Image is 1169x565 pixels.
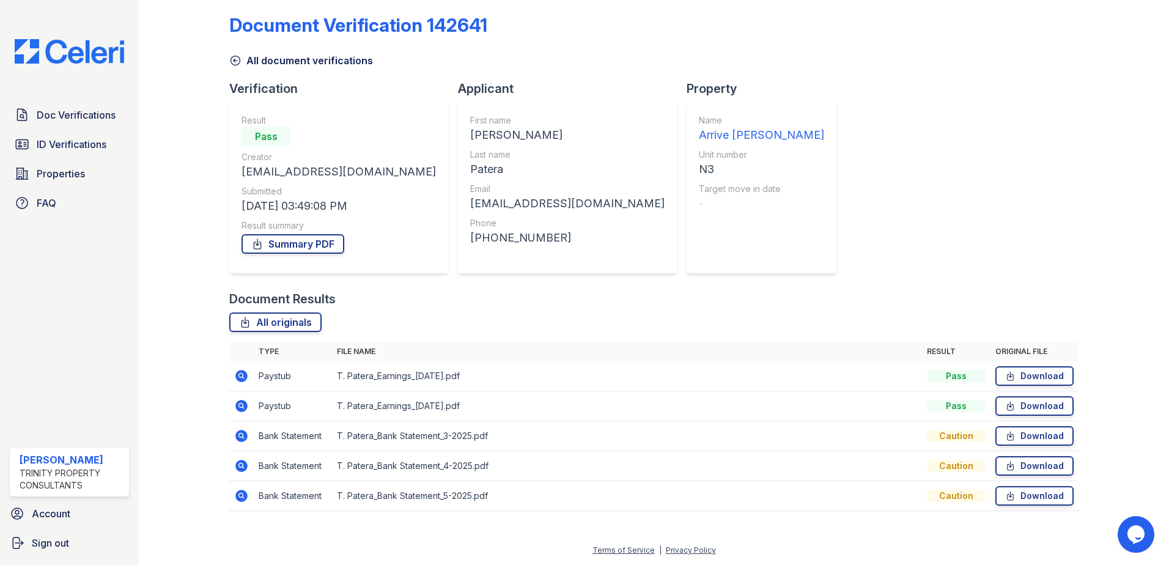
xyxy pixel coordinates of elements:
img: CE_Logo_Blue-a8612792a0a2168367f1c8372b55b34899dd931a85d93a1a3d3e32e68fde9ad4.png [5,39,134,64]
div: Caution [927,490,986,502]
div: Name [699,114,824,127]
a: Sign out [5,531,134,555]
div: First name [470,114,665,127]
div: Creator [242,151,436,163]
a: Download [995,426,1074,446]
div: Last name [470,149,665,161]
a: Properties [10,161,129,186]
div: Submitted [242,185,436,198]
a: ID Verifications [10,132,129,157]
span: Sign out [32,536,69,550]
div: Pass [927,370,986,382]
a: All document verifications [229,53,373,68]
div: Unit number [699,149,824,161]
a: Privacy Policy [666,545,716,555]
a: Terms of Service [592,545,655,555]
a: Download [995,396,1074,416]
th: Original file [990,342,1079,361]
div: [EMAIL_ADDRESS][DOMAIN_NAME] [242,163,436,180]
div: Caution [927,430,986,442]
td: Bank Statement [254,481,332,511]
td: T. Patera_Earnings_[DATE].pdf [332,391,922,421]
a: Download [995,366,1074,386]
div: Document Verification 142641 [229,14,487,36]
a: Summary PDF [242,234,344,254]
div: Result [242,114,436,127]
div: Document Results [229,290,336,308]
td: T. Patera_Bank Statement_5-2025.pdf [332,481,922,511]
a: FAQ [10,191,129,215]
div: Caution [927,460,986,472]
td: Paystub [254,361,332,391]
div: Trinity Property Consultants [20,467,124,492]
div: Property [687,80,846,97]
td: T. Patera_Earnings_[DATE].pdf [332,361,922,391]
div: Pass [927,400,986,412]
th: File name [332,342,922,361]
span: ID Verifications [37,137,106,152]
div: Phone [470,217,665,229]
a: Name Arrive [PERSON_NAME] [699,114,824,144]
div: Result summary [242,220,436,232]
td: Bank Statement [254,451,332,481]
div: - [699,195,824,212]
span: Doc Verifications [37,108,116,122]
div: Verification [229,80,458,97]
div: Target move in date [699,183,824,195]
div: [PERSON_NAME] [20,452,124,467]
th: Result [922,342,990,361]
div: [EMAIL_ADDRESS][DOMAIN_NAME] [470,195,665,212]
td: T. Patera_Bank Statement_4-2025.pdf [332,451,922,481]
div: [DATE] 03:49:08 PM [242,198,436,215]
div: | [659,545,662,555]
span: Account [32,506,70,521]
div: Email [470,183,665,195]
div: Applicant [458,80,687,97]
div: [PHONE_NUMBER] [470,229,665,246]
td: Paystub [254,391,332,421]
a: Download [995,486,1074,506]
iframe: chat widget [1118,516,1157,553]
a: Account [5,501,134,526]
th: Type [254,342,332,361]
div: N3 [699,161,824,178]
td: Bank Statement [254,421,332,451]
div: [PERSON_NAME] [470,127,665,144]
span: Properties [37,166,85,181]
a: All originals [229,312,322,332]
a: Doc Verifications [10,103,129,127]
td: T. Patera_Bank Statement_3-2025.pdf [332,421,922,451]
a: Download [995,456,1074,476]
span: FAQ [37,196,56,210]
div: Pass [242,127,290,146]
div: Arrive [PERSON_NAME] [699,127,824,144]
div: Patera [470,161,665,178]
